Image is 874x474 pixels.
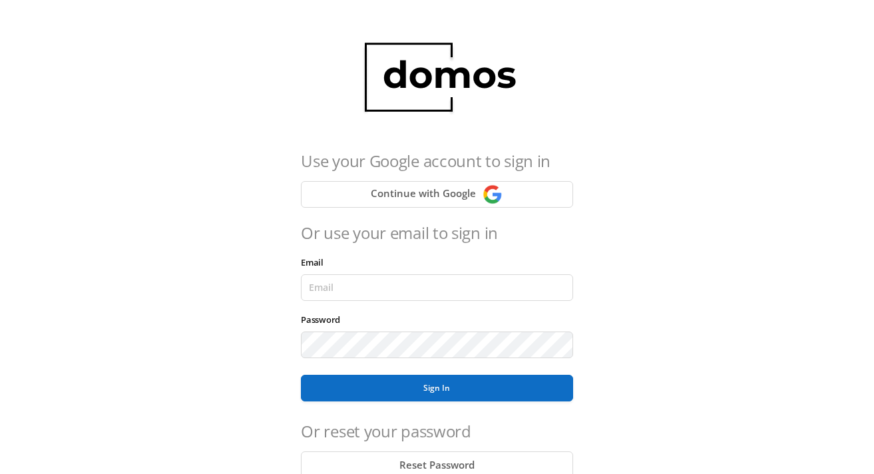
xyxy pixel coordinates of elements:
[301,332,572,358] input: Password
[301,256,330,268] label: Email
[301,314,347,326] label: Password
[351,27,523,129] img: domos
[483,184,503,204] img: Continue with Google
[301,375,572,401] button: Sign In
[301,419,572,443] h4: Or reset your password
[301,181,572,208] button: Continue with Google
[301,274,572,301] input: Email
[301,221,572,245] h4: Or use your email to sign in
[301,149,572,173] h4: Use your Google account to sign in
